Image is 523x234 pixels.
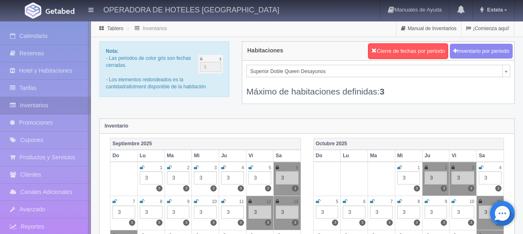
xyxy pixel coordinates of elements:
small: 4 [241,165,244,170]
th: Ma [165,150,192,162]
th: Lu [137,150,165,162]
img: Getabed [45,8,74,14]
div: 3 [370,206,393,219]
label: 3 [156,185,162,191]
div: 3 [276,171,299,184]
div: 3 [397,171,420,184]
label: 3 [414,185,420,191]
label: 3 [156,220,162,226]
div: 3 [316,206,339,219]
button: Inventario por periodo [450,44,513,59]
small: 3 [214,165,217,170]
a: Manual de Inventarios [396,21,461,37]
th: Lu [341,150,368,162]
th: Vi [449,150,477,162]
small: 1 [160,165,162,170]
a: ¡Comienza aquí! [461,21,514,37]
small: 9 [445,199,447,204]
div: 3 [425,171,447,184]
label: 3 [468,185,474,191]
small: 7 [390,199,393,204]
label: 3 [359,220,365,226]
div: 3 [479,206,502,219]
div: 3 [451,171,474,184]
small: 7 [133,199,135,204]
small: 2 [187,165,190,170]
div: 3 [276,206,299,219]
small: 11 [239,199,244,204]
span: Superior Doble Queen Desayunos [250,65,499,78]
th: Mi [192,150,219,162]
div: 3 [167,206,190,219]
th: Ma [368,150,395,162]
label: 3 [468,220,474,226]
small: 3 [472,165,475,170]
label: 3 [210,220,217,226]
label: 3 [183,220,189,226]
div: 3 [479,171,502,184]
label: 3 [387,220,393,226]
a: Tablero [107,26,123,31]
b: 3 [380,87,384,96]
div: 3 [221,206,244,219]
th: Ju [219,150,246,162]
small: 5 [336,199,339,204]
div: 3 [248,206,271,219]
label: 3 [238,185,244,191]
div: 3 [140,206,162,219]
th: Mi [395,150,422,162]
label: 3 [129,220,135,226]
div: 3 [194,206,217,219]
label: 3 [414,220,420,226]
label: 1 [292,185,298,191]
small: 12 [266,199,271,204]
img: cutoff.png [198,55,223,73]
th: Sa [477,150,504,162]
label: 3 [265,185,271,191]
div: 3 [112,206,135,219]
div: 3 [221,171,244,184]
th: Octubre 2025 [313,138,504,150]
th: Do [313,150,341,162]
label: 3 [292,220,298,226]
small: 8 [160,199,162,204]
small: 6 [363,199,365,204]
div: Máximo de habitaciones definidas: [246,77,510,97]
small: 10 [470,199,474,204]
div: 3 [425,206,447,219]
div: 3 [248,171,271,184]
div: 3 [140,171,162,184]
small: 8 [418,199,420,204]
h4: OPERADORA DE HOTELES [GEOGRAPHIC_DATA] [103,4,279,14]
a: Inventarios [143,26,167,31]
img: Getabed [25,2,41,19]
label: 3 [265,220,271,226]
label: 3 [495,185,502,191]
label: 3 [183,185,189,191]
th: Do [110,150,138,162]
th: Sa [273,150,301,162]
small: 2 [445,165,447,170]
div: 3 [343,206,365,219]
label: 3 [210,185,217,191]
small: 11 [497,199,502,204]
h4: Habitaciones [247,47,283,54]
small: 6 [296,165,299,170]
small: 10 [212,199,217,204]
label: 3 [332,220,338,226]
label: 3 [441,185,447,191]
th: Septiembre 2025 [110,138,301,150]
button: Cierre de fechas por periodo [368,43,448,59]
div: 3 [167,171,190,184]
small: 9 [187,199,190,204]
a: Superior Doble Queen Desayunos [246,65,510,77]
div: 3 [194,171,217,184]
th: Ju [422,150,449,162]
b: Nota: [106,48,119,54]
th: Vi [246,150,273,162]
label: 3 [238,220,244,226]
small: 4 [499,165,502,170]
small: 13 [294,199,298,204]
div: 3 [397,206,420,219]
small: 5 [269,165,271,170]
